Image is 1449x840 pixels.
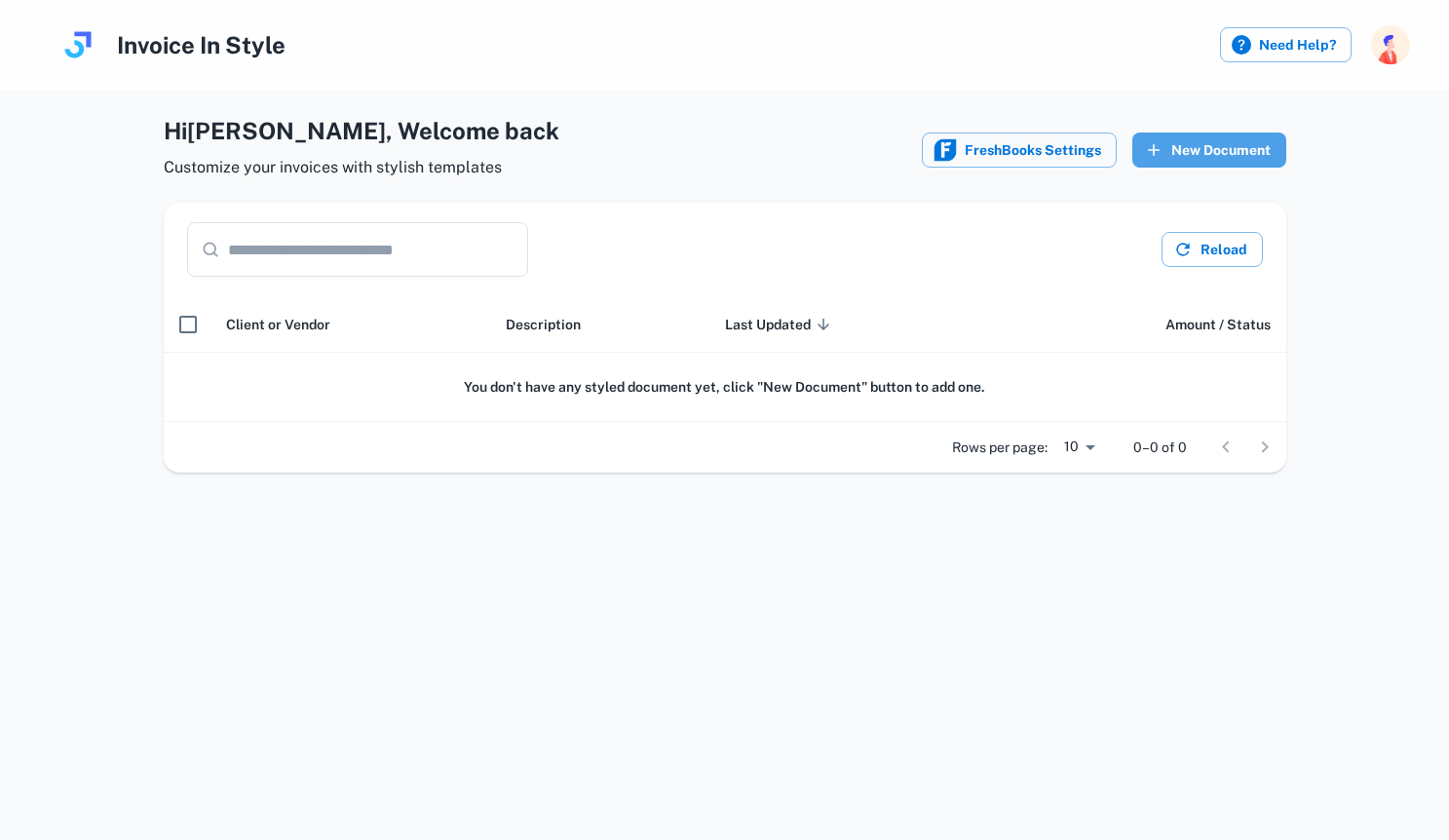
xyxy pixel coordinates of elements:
[922,133,1117,168] button: FreshBooks iconFreshBooks Settings
[164,113,559,148] h4: Hi [PERSON_NAME] , Welcome back
[934,138,957,162] img: FreshBooks icon
[725,313,836,336] span: Last Updated
[1162,232,1263,267] button: Reload
[506,313,581,336] span: Description
[952,437,1048,458] p: Rows per page:
[1371,25,1410,64] img: photoURL
[1165,313,1271,336] span: Amount / Status
[1055,433,1102,461] div: 10
[1133,437,1187,458] p: 0–0 of 0
[164,156,559,179] span: Customize your invoices with stylish templates
[164,296,1286,422] div: scrollable content
[117,27,286,62] h4: Invoice In Style
[1220,27,1352,62] label: Need Help?
[1132,133,1286,168] button: New Document
[179,376,1271,398] h6: You don't have any styled document yet, click "New Document" button to add one.
[226,313,330,336] span: Client or Vendor
[58,25,97,64] img: logo.svg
